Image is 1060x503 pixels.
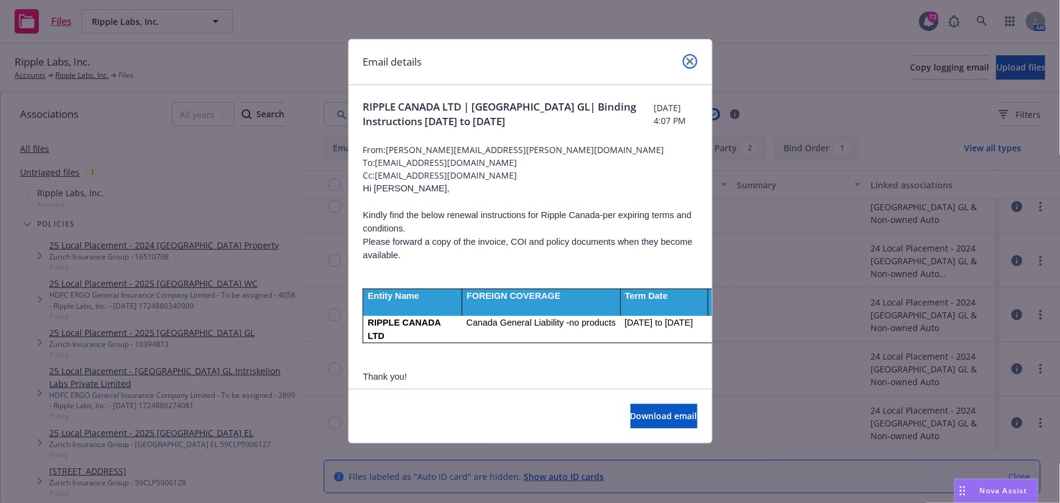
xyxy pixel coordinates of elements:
p: Thank you! [363,370,697,383]
span: RIPPLE CANADA LTD [368,318,441,341]
p: Kindly find the below renewal instructions for Ripple Canada-per expiring terms and conditions. [363,208,697,235]
span: [DATE] 4:07 PM [654,101,697,127]
span: From: [PERSON_NAME][EMAIL_ADDRESS][PERSON_NAME][DOMAIN_NAME] [363,143,697,156]
span: Canada General Liability -no products [467,318,616,327]
h1: Email details [363,54,422,70]
span: FOREIGN COVERAGE [467,291,561,301]
button: Nova Assist [954,479,1038,503]
div: Drag to move [955,479,970,502]
span: Cc: [EMAIL_ADDRESS][DOMAIN_NAME] [363,169,697,182]
a: close [683,54,697,69]
span: Term Date [625,291,668,301]
span: [DATE] to [DATE] [624,318,693,327]
span: Entity Name [368,291,420,301]
span: Nova Assist [980,485,1028,496]
span: RIPPLE CANADA LTD | [GEOGRAPHIC_DATA] GL| Binding Instructions [DATE] to [DATE] [363,100,654,129]
p: Please forward a copy of the invoice, COI and policy documents when they become available. [363,235,697,262]
span: Download email [631,410,697,422]
button: Download email [631,404,697,428]
p: Hi [PERSON_NAME], [363,182,697,195]
span: To: [EMAIL_ADDRESS][DOMAIN_NAME] [363,156,697,169]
